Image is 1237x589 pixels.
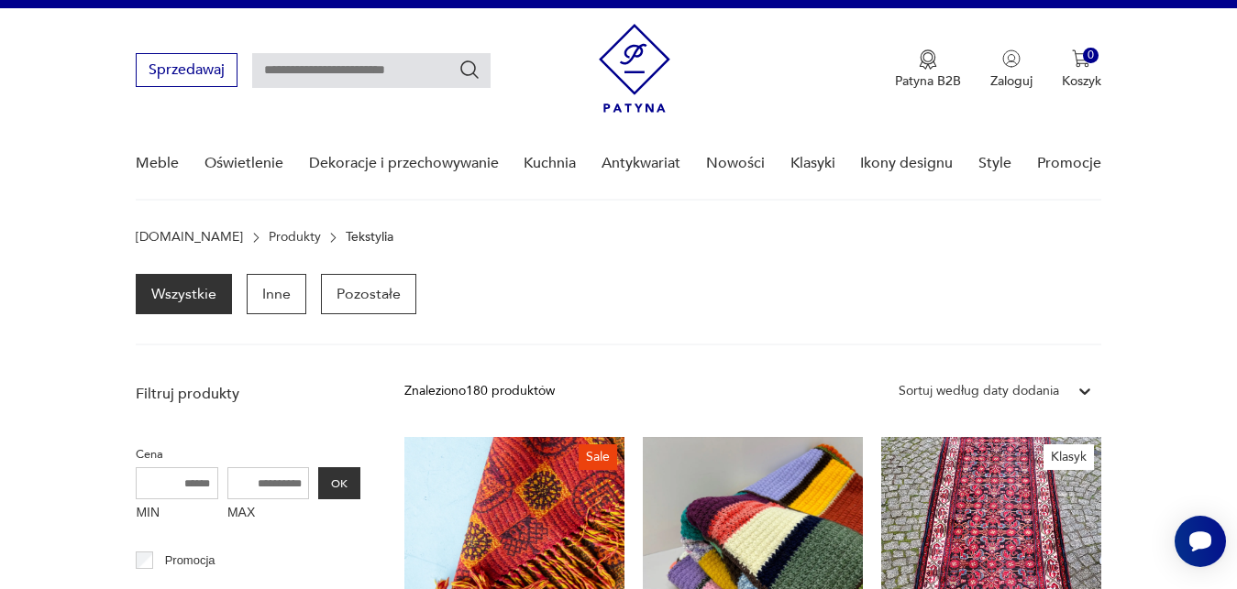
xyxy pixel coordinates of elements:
img: Ikona koszyka [1072,49,1090,68]
a: Klasyki [790,128,835,199]
a: Pozostałe [321,274,416,314]
p: Patyna B2B [895,72,961,90]
img: Ikona medalu [919,49,937,70]
a: Sprzedawaj [136,65,237,78]
a: Kuchnia [524,128,576,199]
button: Szukaj [458,59,480,81]
iframe: Smartsupp widget button [1175,516,1226,567]
p: Filtruj produkty [136,384,360,404]
button: Patyna B2B [895,49,961,90]
a: Inne [247,274,306,314]
a: Promocje [1037,128,1101,199]
button: 0Koszyk [1062,49,1101,90]
label: MIN [136,499,218,529]
a: Dekoracje i przechowywanie [309,128,499,199]
a: Oświetlenie [204,128,283,199]
p: Zaloguj [990,72,1033,90]
a: Nowości [706,128,765,199]
a: Style [978,128,1011,199]
p: Promocja [165,551,215,571]
a: Wszystkie [136,274,232,314]
div: Sortuj według daty dodania [899,381,1059,401]
div: 0 [1083,48,1099,63]
p: Tekstylia [346,230,393,245]
a: Antykwariat [602,128,680,199]
a: Ikony designu [860,128,953,199]
button: OK [318,467,360,499]
button: Sprzedawaj [136,53,237,87]
a: [DOMAIN_NAME] [136,230,243,245]
p: Cena [136,444,360,464]
label: MAX [227,499,310,529]
img: Ikonka użytkownika [1002,49,1021,68]
a: Produkty [269,230,321,245]
a: Meble [136,128,179,199]
img: Patyna - sklep z meblami i dekoracjami vintage [599,24,670,113]
button: Zaloguj [990,49,1033,90]
p: Koszyk [1062,72,1101,90]
a: Ikona medaluPatyna B2B [895,49,961,90]
div: Znaleziono 180 produktów [404,381,555,401]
